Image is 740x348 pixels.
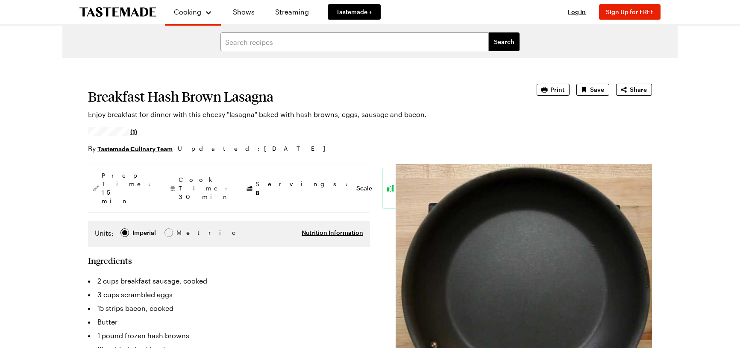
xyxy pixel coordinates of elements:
[132,228,156,237] div: Imperial
[336,8,372,16] span: Tastemade +
[576,84,609,96] button: Save recipe
[606,8,654,15] span: Sign Up for FREE
[95,228,114,238] label: Units:
[176,228,195,237] span: Metric
[88,255,132,266] h2: Ingredients
[494,38,514,46] span: Search
[489,32,520,51] button: filters
[88,329,370,342] li: 1 pound frozen hash browns
[616,84,652,96] button: Share
[88,301,370,315] li: 15 strips bacon, cooked
[173,3,212,20] button: Cooking
[356,184,372,193] button: Scale
[590,85,604,94] span: Save
[630,85,647,94] span: Share
[599,4,661,20] button: Sign Up for FREE
[302,228,363,237] button: Nutrition Information
[179,175,232,201] span: Cook Time: 30 min
[88,288,370,301] li: 3 cups scrambled eggs
[255,188,259,196] span: 8
[88,274,370,288] li: 2 cups breakfast sausage, cooked
[88,89,513,104] h1: Breakfast Hash Brown Lasagna
[220,32,489,51] input: Search recipes
[176,228,194,237] div: Metric
[88,128,137,135] a: 4/5 stars from 1 reviews
[95,228,194,240] div: Imperial Metric
[130,127,137,136] span: (1)
[102,171,155,205] span: Prep Time: 15 min
[178,144,334,153] span: Updated : [DATE]
[174,8,201,16] span: Cooking
[560,8,594,16] button: Log In
[97,144,173,153] a: Tastemade Culinary Team
[88,143,173,154] p: By
[550,85,564,94] span: Print
[537,84,570,96] button: Print
[132,228,157,237] span: Imperial
[328,4,381,20] a: Tastemade +
[88,109,513,120] p: Enjoy breakfast for dinner with this cheesy "lasagna" baked with hash browns, eggs, sausage and b...
[255,180,352,197] span: Servings:
[88,315,370,329] li: Butter
[79,7,156,17] a: To Tastemade Home Page
[568,8,586,15] span: Log In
